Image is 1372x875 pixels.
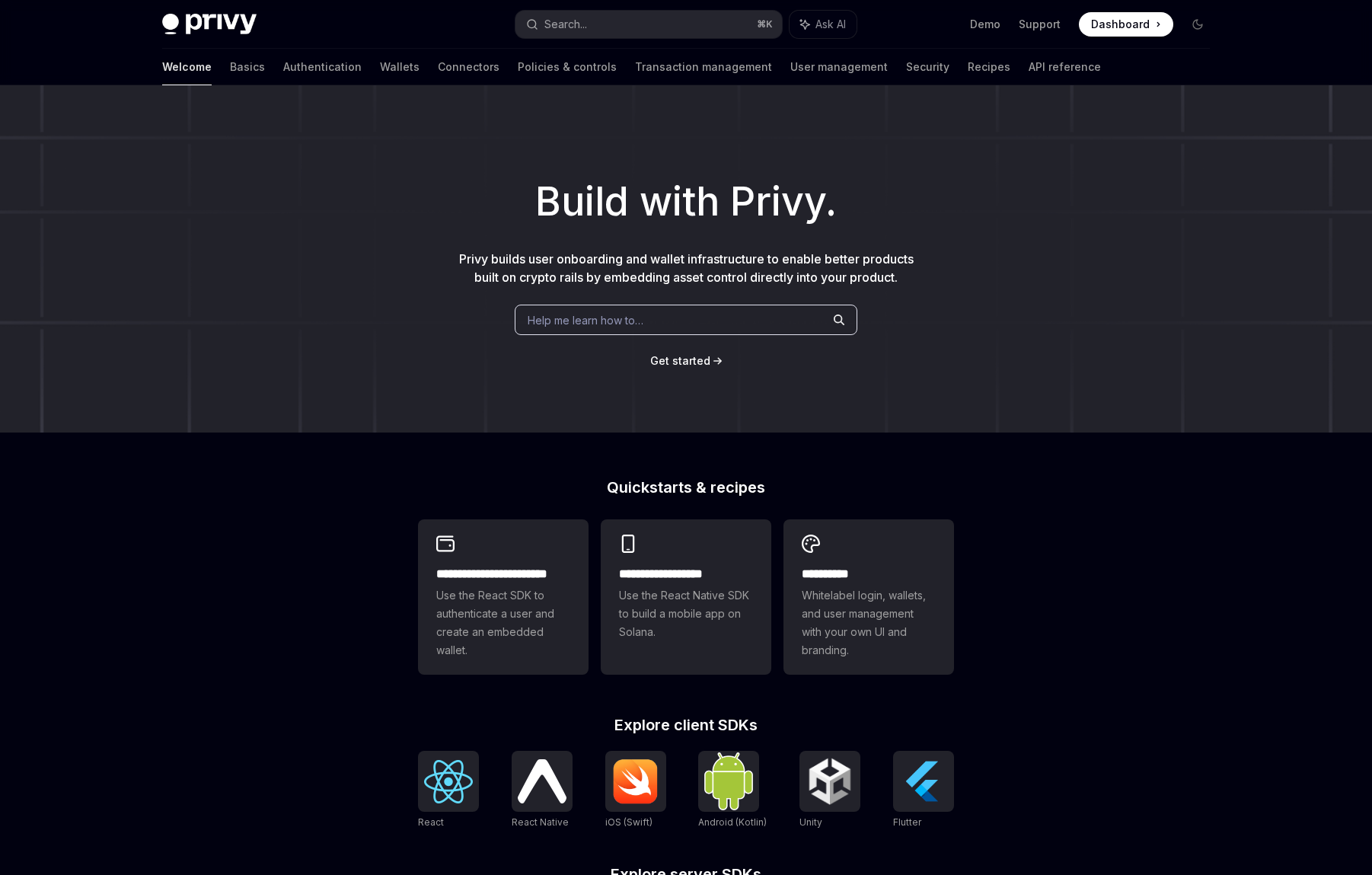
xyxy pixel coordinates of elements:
[698,816,767,828] span: Android (Kotlin)
[970,17,1000,32] a: Demo
[899,757,948,806] img: Flutter
[698,751,767,830] a: Android (Kotlin)Android (Kotlin)
[515,11,782,38] button: Search...⌘K
[418,816,444,828] span: React
[283,49,362,85] a: Authentication
[650,354,710,367] span: Get started
[650,353,710,369] a: Get started
[968,49,1010,85] a: Recipes
[790,49,888,85] a: User management
[1019,17,1061,32] a: Support
[605,751,666,830] a: iOS (Swift)iOS (Swift)
[512,816,569,828] span: React Native
[893,751,954,830] a: FlutterFlutter
[418,480,954,495] h2: Quickstarts & recipes
[162,14,257,35] img: dark logo
[528,312,643,328] span: Help me learn how to…
[1029,49,1101,85] a: API reference
[512,751,573,830] a: React NativeReact Native
[230,49,265,85] a: Basics
[806,757,854,806] img: Unity
[459,251,914,285] span: Privy builds user onboarding and wallet infrastructure to enable better products built on crypto ...
[906,49,949,85] a: Security
[424,760,473,803] img: React
[1079,12,1173,37] a: Dashboard
[24,172,1348,232] h1: Build with Privy.
[438,49,499,85] a: Connectors
[380,49,420,85] a: Wallets
[815,17,846,32] span: Ask AI
[783,519,954,675] a: **** *****Whitelabel login, wallets, and user management with your own UI and branding.
[635,49,772,85] a: Transaction management
[611,758,660,804] img: iOS (Swift)
[518,49,617,85] a: Policies & controls
[601,519,771,675] a: **** **** **** ***Use the React Native SDK to build a mobile app on Solana.
[619,586,753,641] span: Use the React Native SDK to build a mobile app on Solana.
[518,759,566,803] img: React Native
[757,18,773,30] span: ⌘ K
[799,751,860,830] a: UnityUnity
[799,816,822,828] span: Unity
[704,752,753,810] img: Android (Kotlin)
[418,717,954,733] h2: Explore client SDKs
[1091,17,1150,32] span: Dashboard
[436,586,570,659] span: Use the React SDK to authenticate a user and create an embedded wallet.
[893,816,921,828] span: Flutter
[790,11,857,38] button: Ask AI
[802,586,936,659] span: Whitelabel login, wallets, and user management with your own UI and branding.
[162,49,212,85] a: Welcome
[605,816,652,828] span: iOS (Swift)
[544,15,587,34] div: Search...
[1185,12,1210,37] button: Toggle dark mode
[418,751,479,830] a: ReactReact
